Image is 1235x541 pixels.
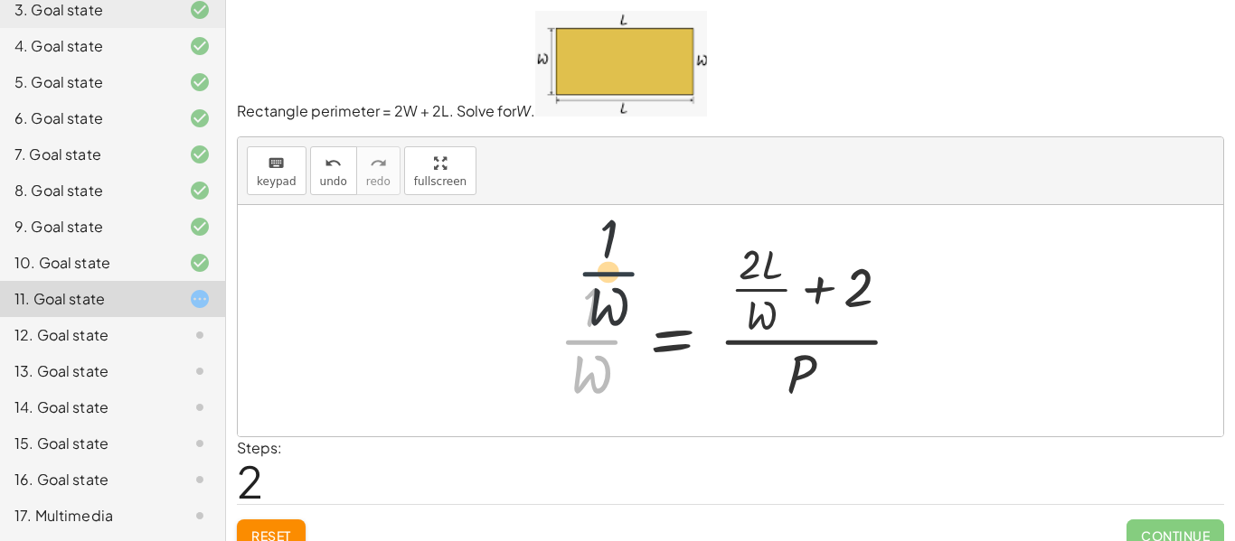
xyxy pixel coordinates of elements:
[14,396,160,418] div: 14. Goal state
[535,11,707,117] img: 373975155af0da420e68445483c85eec65f258df2654835b975b03877c6c624a.png
[189,71,211,93] i: Task finished and correct.
[268,153,285,174] i: keyboard
[189,216,211,238] i: Task finished and correct.
[189,107,211,129] i: Task finished and correct.
[237,453,263,508] span: 2
[14,252,160,274] div: 10. Goal state
[414,175,467,188] span: fullscreen
[14,216,160,238] div: 9. Goal state
[257,175,297,188] span: keypad
[189,35,211,57] i: Task finished and correct.
[189,396,211,418] i: Task not started.
[516,101,531,120] em: W
[14,180,160,201] div: 8. Goal state
[14,144,160,165] div: 7. Goal state
[189,252,211,274] i: Task finished and correct.
[14,288,160,310] div: 11. Goal state
[310,146,357,195] button: undoundo
[189,288,211,310] i: Task started.
[189,144,211,165] i: Task finished and correct.
[189,324,211,346] i: Task not started.
[237,11,1224,122] p: Rectangle perimeter = 2W + 2L. Solve for .
[247,146,306,195] button: keyboardkeypad
[14,35,160,57] div: 4. Goal state
[320,175,347,188] span: undo
[14,107,160,129] div: 6. Goal state
[189,505,211,527] i: Task not started.
[14,505,160,527] div: 17. Multimedia
[189,469,211,490] i: Task not started.
[14,324,160,346] div: 12. Goal state
[14,71,160,93] div: 5. Goal state
[14,433,160,454] div: 15. Goal state
[14,360,160,382] div: 13. Goal state
[189,360,211,382] i: Task not started.
[404,146,476,195] button: fullscreen
[325,153,342,174] i: undo
[370,153,387,174] i: redo
[189,180,211,201] i: Task finished and correct.
[356,146,401,195] button: redoredo
[366,175,391,188] span: redo
[237,438,282,457] label: Steps:
[189,433,211,454] i: Task not started.
[14,469,160,490] div: 16. Goal state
